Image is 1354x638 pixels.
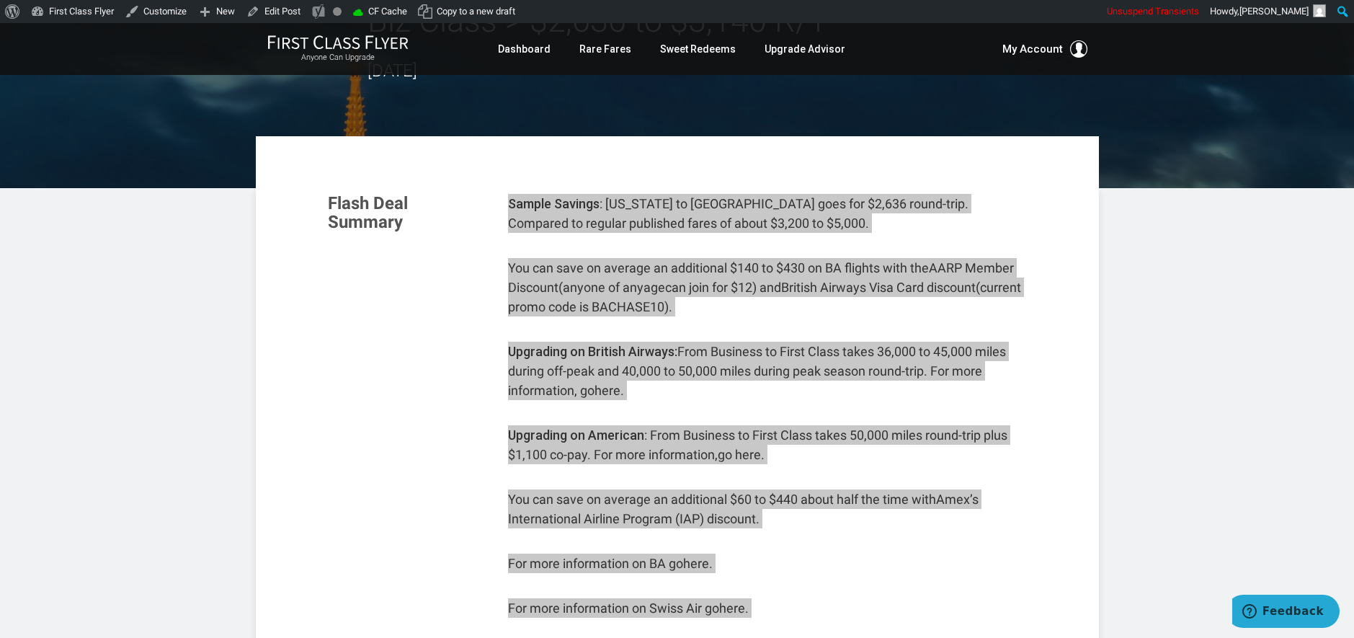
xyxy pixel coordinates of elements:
[508,258,1027,316] p: You can save on average an additional $140 to $430 on BA flights with the (anyone of any can join...
[1002,40,1063,58] span: My Account
[508,489,1027,528] p: You can save on average an additional $60 to $440 about half the time with .
[1107,6,1199,17] span: Unsuspend Transients
[267,35,409,50] img: First Class Flyer
[267,35,409,63] a: First Class FlyerAnyone Can Upgrade
[498,36,551,62] a: Dashboard
[508,427,644,443] strong: Upgrading on American
[1239,6,1309,17] span: [PERSON_NAME]
[683,556,709,571] a: here
[508,344,677,359] strong: Upgrading on British Airways:
[508,196,600,211] strong: Sample Savings
[267,53,409,63] small: Anyone Can Upgrade
[328,194,486,232] h3: Flash Deal Summary
[719,601,745,616] a: here
[368,61,417,81] time: [DATE]
[508,194,1027,233] p: : [US_STATE] to [GEOGRAPHIC_DATA] goes for $2,636 round-trip. Compared to regular published fares...
[643,280,665,295] span: age
[508,598,1027,618] p: For more information on Swiss Air go .
[508,342,1027,400] p: From Business to First Class takes 36,000 to 45,000 miles during off-peak and 40,000 to 50,000 mi...
[1002,40,1087,58] button: My Account
[781,280,976,295] a: British Airways Visa Card discount
[508,260,1014,295] a: AARP Member Discount
[508,492,979,526] a: Amex’s International Airline Program (IAP) discount
[579,36,631,62] a: Rare Fares
[765,36,845,62] a: Upgrade Advisor
[508,425,1027,464] p: : From Business to First Class takes 50,000 miles round-trip plus $1,100 co-pay. For more informa...
[718,447,761,462] a: go here
[1232,595,1340,631] iframe: Opens a widget where you can find more information
[660,36,736,62] a: Sweet Redeems
[508,554,1027,573] p: For more information on BA go .
[594,383,620,398] a: here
